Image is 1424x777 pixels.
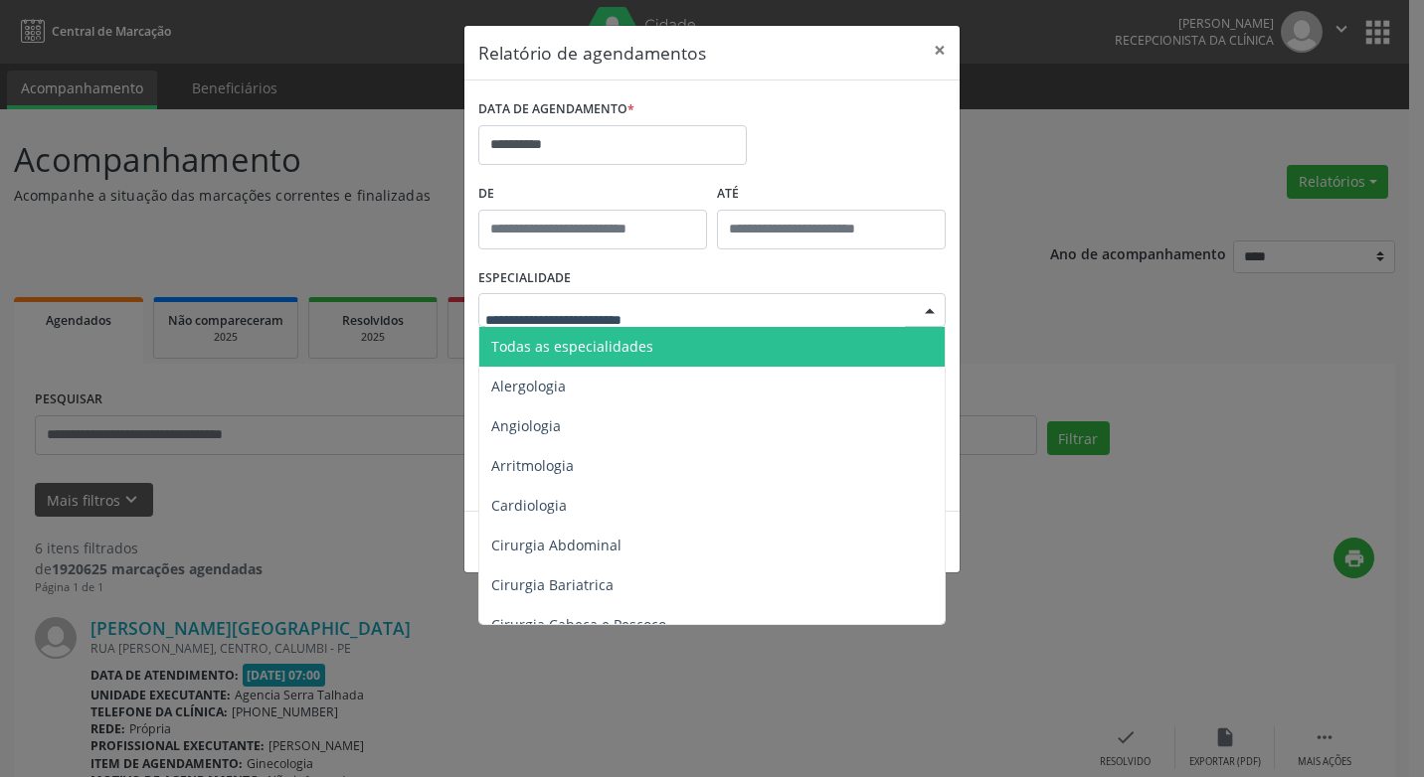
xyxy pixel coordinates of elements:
span: Cirurgia Cabeça e Pescoço [491,615,666,634]
span: Cardiologia [491,496,567,515]
label: De [478,179,707,210]
span: Todas as especialidades [491,337,653,356]
span: Alergologia [491,377,566,395]
span: Cirurgia Bariatrica [491,575,614,594]
span: Cirurgia Abdominal [491,536,622,554]
label: ESPECIALIDADE [478,263,571,294]
span: Angiologia [491,416,561,435]
span: Arritmologia [491,456,574,475]
label: DATA DE AGENDAMENTO [478,94,634,125]
h5: Relatório de agendamentos [478,40,706,66]
button: Close [920,26,960,75]
label: ATÉ [717,179,946,210]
